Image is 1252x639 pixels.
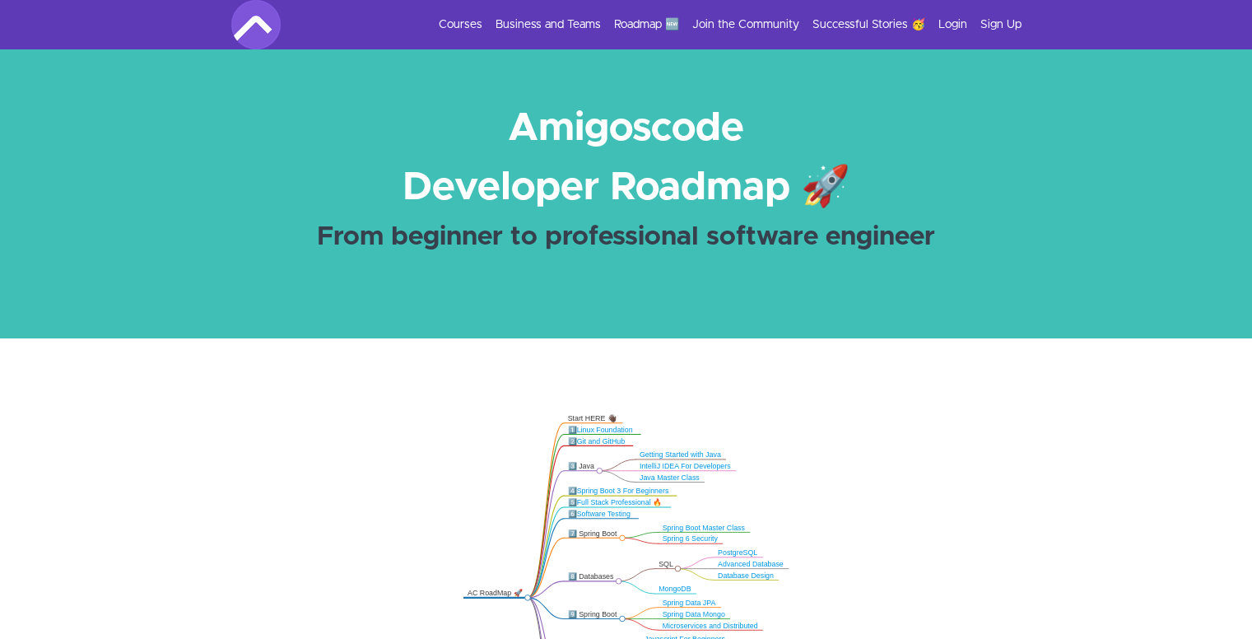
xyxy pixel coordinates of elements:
[468,589,524,598] div: AC RoadMap 🚀
[439,16,482,33] a: Courses
[568,529,619,538] div: 7️⃣ Spring Boot
[812,16,925,33] a: Successful Stories 🥳
[568,414,618,423] div: Start HERE 👋🏿
[659,560,674,569] div: SQL
[577,437,626,445] a: Git and GitHub
[403,168,850,208] strong: Developer Roadmap 🚀
[663,524,745,531] a: Spring Boot Master Class
[568,572,616,581] div: 8️⃣ Databases
[692,16,799,33] a: Join the Community
[568,510,635,519] div: 6️⃣
[640,450,721,458] a: Getting Started with Java
[663,599,716,606] a: Spring Data JPA
[640,462,731,469] a: IntelliJ IDEA For Developers
[718,548,757,556] a: PostgreSQL
[568,609,619,618] div: 9️⃣ Spring Boot
[496,16,601,33] a: Business and Teams
[659,585,691,593] a: MongoDB
[614,16,679,33] a: Roadmap 🆕
[663,535,718,543] a: Spring 6 Security
[718,560,784,567] a: Advanced Database
[640,473,700,481] a: Java Master Class
[718,571,774,579] a: Database Design
[568,436,629,445] div: 2️⃣
[508,109,744,148] strong: Amigoscode
[577,510,631,517] a: Software Testing
[663,622,758,629] a: Microservices and Distributed
[577,426,633,433] a: Linux Foundation
[663,610,725,618] a: Spring Data Mongo
[568,498,667,507] div: 5️⃣
[577,487,669,495] a: Spring Boot 3 For Beginners
[317,224,935,250] strong: From beginner to professional software engineer
[980,16,1022,33] a: Sign Up
[938,16,967,33] a: Login
[577,498,662,506] a: Full Stack Professional 🔥
[568,487,673,496] div: 4️⃣
[568,425,636,434] div: 1️⃣
[568,462,596,471] div: 3️⃣ Java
